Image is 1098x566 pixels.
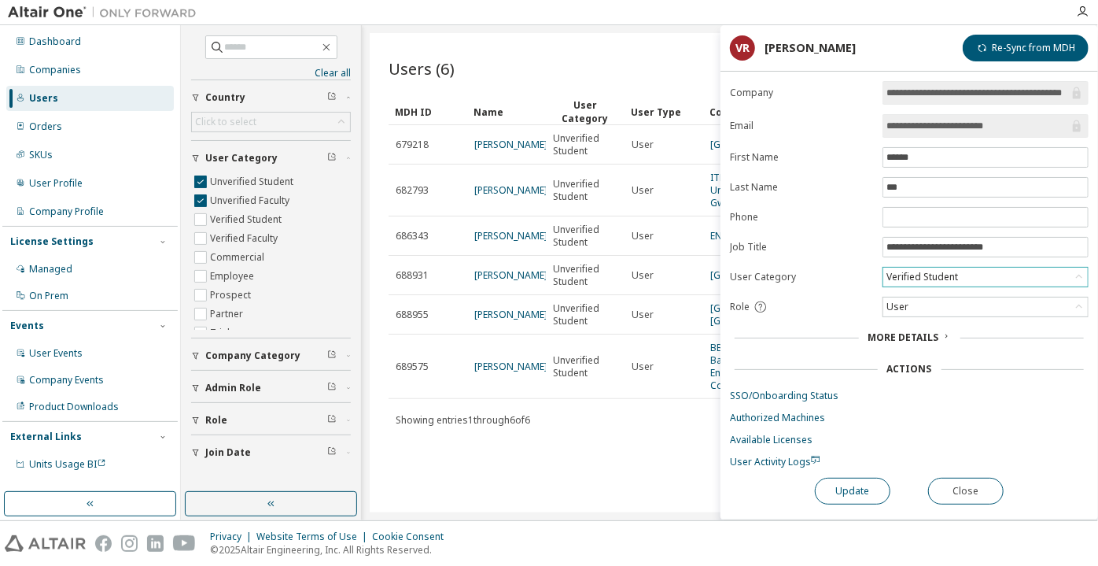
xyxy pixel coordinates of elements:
[29,263,72,276] div: Managed
[396,184,429,197] span: 682793
[205,91,245,104] span: Country
[389,57,455,80] span: Users (6)
[210,191,293,210] label: Unverified Faculty
[632,230,654,242] span: User
[884,268,960,286] div: Verified Student
[730,181,873,194] label: Last Name
[730,301,750,313] span: Role
[205,152,278,165] span: User Category
[474,183,547,197] a: [PERSON_NAME]
[396,139,429,151] span: 679218
[710,301,807,327] a: [GEOGRAPHIC_DATA], [GEOGRAPHIC_DATA]
[210,543,453,557] p: © 2025 Altair Engineering, Inc. All Rights Reserved.
[396,413,530,427] span: Showing entries 1 through 6 of 6
[210,210,285,229] label: Verified Student
[552,98,618,125] div: User Category
[210,286,254,305] label: Prospect
[210,324,233,342] label: Trial
[396,230,429,242] span: 686343
[256,531,372,543] div: Website Terms of Use
[191,435,351,470] button: Join Date
[730,35,755,61] div: VR
[205,414,227,427] span: Role
[474,308,547,321] a: [PERSON_NAME]
[396,309,429,321] span: 688955
[553,224,617,249] span: Unverified Student
[730,434,1089,446] a: Available Licenses
[8,5,204,20] img: Altair One
[191,67,351,80] a: Clear all
[553,132,617,157] span: Unverified Student
[327,382,337,394] span: Clear filter
[553,263,617,288] span: Unverified Student
[29,347,83,360] div: User Events
[173,535,196,552] img: youtube.svg
[10,320,44,332] div: Events
[883,268,1088,287] div: Verified Student
[887,363,932,375] div: Actions
[868,331,939,344] span: More Details
[765,42,856,54] div: [PERSON_NAME]
[191,403,351,438] button: Role
[372,531,453,543] div: Cookie Consent
[210,531,256,543] div: Privacy
[121,535,138,552] img: instagram.svg
[191,141,351,176] button: User Category
[730,455,820,468] span: User Activity Logs
[884,298,911,316] div: User
[730,390,1089,402] a: SSO/Onboarding Status
[474,268,547,282] a: [PERSON_NAME]
[29,374,104,387] div: Company Events
[192,113,350,131] div: Click to select
[29,35,81,48] div: Dashboard
[395,99,461,124] div: MDH ID
[29,149,53,161] div: SKUs
[963,35,1089,61] button: Re-Sync from MDH
[95,535,112,552] img: facebook.svg
[10,431,82,443] div: External Links
[29,457,106,471] span: Units Usage BI
[710,138,805,151] a: [GEOGRAPHIC_DATA]
[730,87,873,99] label: Company
[210,229,281,248] label: Verified Faculty
[210,248,267,267] label: Commercial
[730,151,873,164] label: First Name
[710,341,772,392] a: BBDEC - Babu Banarasi Das Engineering College
[632,309,654,321] span: User
[815,478,890,505] button: Update
[191,371,351,405] button: Admin Role
[205,350,300,362] span: Company Category
[473,99,540,124] div: Name
[29,177,83,190] div: User Profile
[632,269,654,282] span: User
[327,414,337,427] span: Clear filter
[474,360,547,373] a: [PERSON_NAME]
[10,235,94,248] div: License Settings
[730,211,873,224] label: Phone
[474,229,547,242] a: [PERSON_NAME]
[709,99,776,124] div: Company
[474,138,547,151] a: [PERSON_NAME]
[632,139,654,151] span: User
[883,298,1088,316] div: User
[5,535,86,552] img: altair_logo.svg
[928,478,1004,505] button: Close
[210,267,257,286] label: Employee
[710,268,805,282] a: [GEOGRAPHIC_DATA]
[210,172,297,191] label: Unverified Student
[29,205,104,218] div: Company Profile
[327,350,337,362] span: Clear filter
[29,64,81,76] div: Companies
[29,92,58,105] div: Users
[553,302,617,327] span: Unverified Student
[632,361,654,373] span: User
[191,80,351,115] button: Country
[327,446,337,459] span: Clear filter
[730,412,1089,424] a: Authorized Machines
[191,338,351,373] button: Company Category
[632,184,654,197] span: User
[205,382,261,394] span: Admin Role
[147,535,164,552] img: linkedin.svg
[29,120,62,133] div: Orders
[553,354,617,379] span: Unverified Student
